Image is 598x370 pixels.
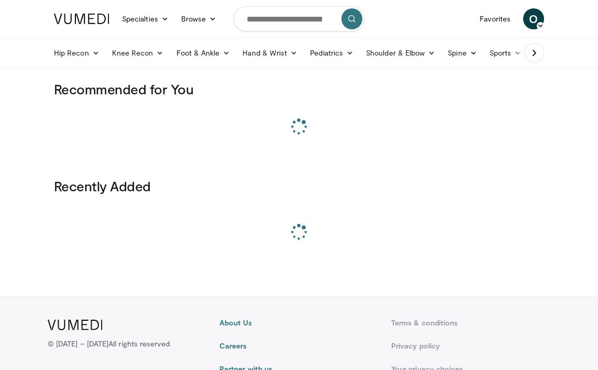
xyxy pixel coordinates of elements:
span: All rights reserved [108,339,170,348]
a: Sports [483,42,528,63]
a: Pediatrics [304,42,360,63]
img: VuMedi Logo [48,320,103,330]
a: Specialties [116,8,175,29]
img: VuMedi Logo [54,14,109,24]
a: Favorites [473,8,517,29]
a: Hip Recon [48,42,106,63]
p: © [DATE] – [DATE] [48,339,170,349]
h3: Recommended for You [54,81,544,97]
a: Shoulder & Elbow [360,42,441,63]
a: Privacy policy [391,341,550,351]
a: Browse [175,8,223,29]
a: About Us [219,318,379,328]
input: Search topics, interventions [234,6,364,31]
a: Spine [441,42,483,63]
h3: Recently Added [54,178,544,194]
a: Terms & conditions [391,318,550,328]
a: Careers [219,341,379,351]
a: Hand & Wrist [236,42,304,63]
a: Foot & Ankle [170,42,237,63]
a: O [523,8,544,29]
a: Knee Recon [106,42,170,63]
